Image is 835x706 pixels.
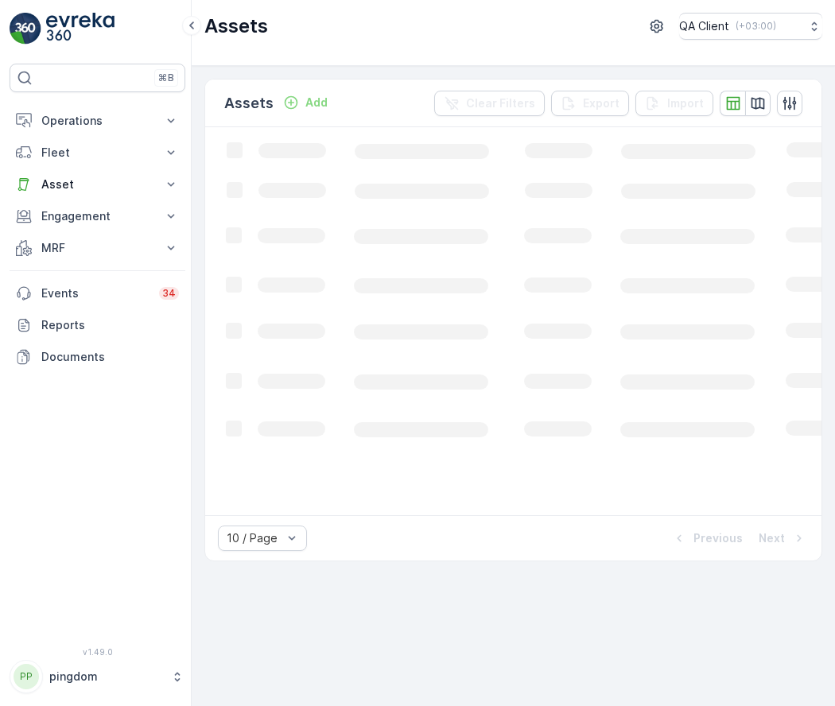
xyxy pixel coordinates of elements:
[49,669,163,685] p: pingdom
[158,72,174,84] p: ⌘B
[10,341,185,373] a: Documents
[679,13,822,40] button: QA Client(+03:00)
[41,317,179,333] p: Reports
[224,92,274,114] p: Assets
[14,664,39,689] div: PP
[10,660,185,693] button: PPpingdom
[10,105,185,137] button: Operations
[759,530,785,546] p: Next
[670,529,744,548] button: Previous
[10,277,185,309] a: Events34
[434,91,545,116] button: Clear Filters
[162,287,176,300] p: 34
[41,349,179,365] p: Documents
[41,145,153,161] p: Fleet
[667,95,704,111] p: Import
[10,200,185,232] button: Engagement
[583,95,619,111] p: Export
[277,93,334,112] button: Add
[41,176,153,192] p: Asset
[736,20,776,33] p: ( +03:00 )
[635,91,713,116] button: Import
[757,529,809,548] button: Next
[41,113,153,129] p: Operations
[10,309,185,341] a: Reports
[41,285,150,301] p: Events
[10,137,185,169] button: Fleet
[10,169,185,200] button: Asset
[46,13,115,45] img: logo_light-DOdMpM7g.png
[10,13,41,45] img: logo
[466,95,535,111] p: Clear Filters
[10,232,185,264] button: MRF
[305,95,328,111] p: Add
[41,208,153,224] p: Engagement
[693,530,743,546] p: Previous
[204,14,268,39] p: Assets
[41,240,153,256] p: MRF
[10,647,185,657] span: v 1.49.0
[679,18,729,34] p: QA Client
[551,91,629,116] button: Export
